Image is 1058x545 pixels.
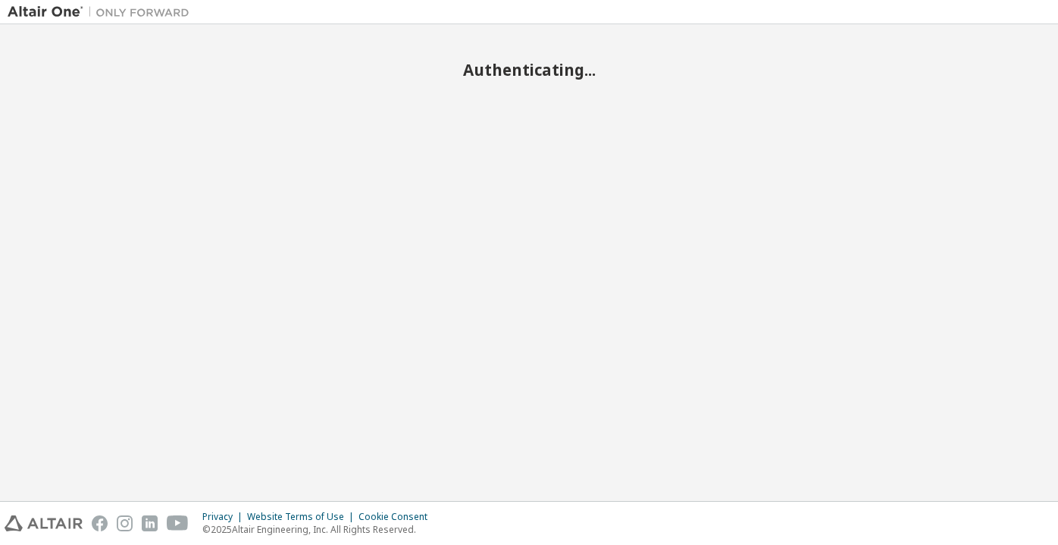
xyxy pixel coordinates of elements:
p: © 2025 Altair Engineering, Inc. All Rights Reserved. [202,523,437,536]
img: Altair One [8,5,197,20]
img: altair_logo.svg [5,515,83,531]
div: Privacy [202,511,247,523]
img: facebook.svg [92,515,108,531]
div: Website Terms of Use [247,511,358,523]
img: youtube.svg [167,515,189,531]
div: Cookie Consent [358,511,437,523]
h2: Authenticating... [8,60,1050,80]
img: linkedin.svg [142,515,158,531]
img: instagram.svg [117,515,133,531]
